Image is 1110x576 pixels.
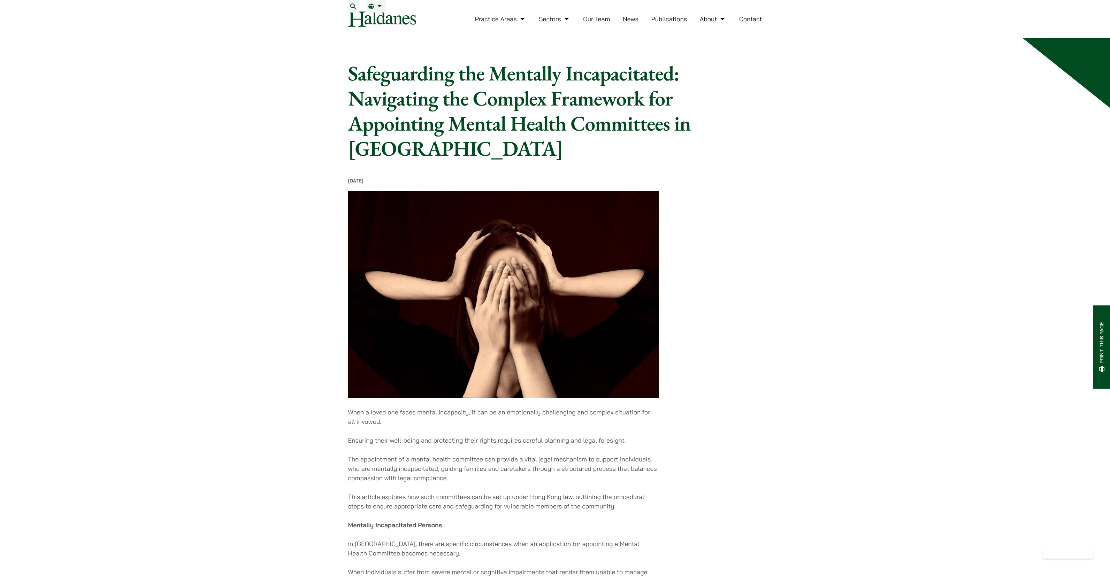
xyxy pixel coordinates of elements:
a: Publications [651,15,687,23]
a: Sectors [539,15,570,23]
a: Practice Areas [475,15,526,23]
a: EN [368,3,383,9]
p: When a loved one faces mental incapacity, it can be an emotionally challenging and complex situat... [348,407,659,426]
p: The appointment of a mental health committee can provide a vital legal mechanism to support indiv... [348,454,659,483]
a: About [700,15,726,23]
strong: Mentally Incapacitated Persons [348,521,442,529]
a: News [623,15,638,23]
time: [DATE] [348,178,363,184]
h1: Safeguarding the Mentally Incapacitated: Navigating the Complex Framework for Appointing Mental H... [348,61,710,161]
a: Our Team [583,15,610,23]
a: Contact [739,15,762,23]
p: Ensuring their well-being and protecting their rights requires careful planning and legal foresight. [348,436,659,445]
p: In [GEOGRAPHIC_DATA], there are specific circumstances when an application for appointing a Menta... [348,539,659,558]
p: This article explores how such committees can be set up under Hong Kong law, outlining the proced... [348,492,659,511]
img: Logo of Haldanes [348,11,416,27]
